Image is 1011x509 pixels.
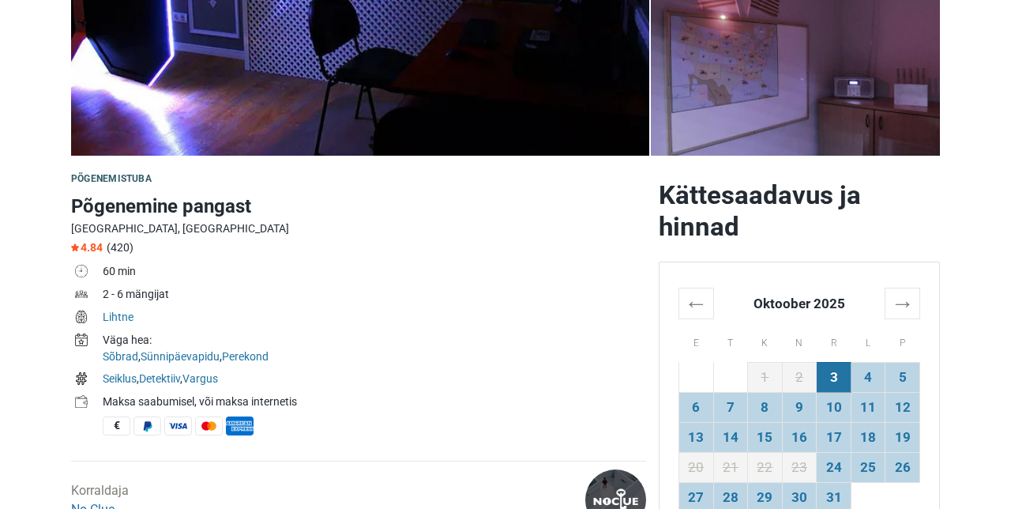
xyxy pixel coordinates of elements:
span: 4.84 [71,241,103,254]
td: 24 [817,452,851,482]
td: 22 [748,452,783,482]
td: 5 [885,362,920,392]
a: Perekond [222,350,269,363]
td: 20 [679,452,714,482]
a: Sõbrad [103,350,138,363]
td: 6 [679,392,714,422]
th: K [748,319,783,362]
td: 21 [713,452,748,482]
span: Sularaha [103,417,130,435]
td: 19 [885,422,920,452]
h2: Kättesaadavus ja hinnad [659,179,940,243]
td: 10 [817,392,851,422]
td: 23 [782,452,817,482]
a: Vargus [182,372,218,385]
td: 12 [885,392,920,422]
td: 17 [817,422,851,452]
a: Sünnipäevapidu [141,350,220,363]
td: 15 [748,422,783,452]
a: Detektiiv [139,372,180,385]
td: 60 min [103,262,646,285]
th: T [713,319,748,362]
td: 9 [782,392,817,422]
td: 2 - 6 mängijat [103,285,646,307]
td: 25 [851,452,885,482]
span: Visa [164,417,192,435]
td: 8 [748,392,783,422]
th: Oktoober 2025 [713,288,885,319]
span: MasterCard [195,417,223,435]
span: (420) [107,241,133,254]
td: 14 [713,422,748,452]
th: R [817,319,851,362]
td: 16 [782,422,817,452]
td: 11 [851,392,885,422]
td: , , [103,369,646,392]
th: → [885,288,920,319]
td: 2 [782,362,817,392]
a: Seiklus [103,372,137,385]
td: 13 [679,422,714,452]
th: E [679,319,714,362]
span: Põgenemistuba [71,173,152,184]
td: , , [103,330,646,369]
td: 26 [885,452,920,482]
td: 4 [851,362,885,392]
div: Maksa saabumisel, või maksa internetis [103,394,646,410]
td: 18 [851,422,885,452]
span: PayPal [133,417,161,435]
a: Lihtne [103,311,133,323]
h1: Põgenemine pangast [71,192,646,221]
img: Star [71,243,79,251]
td: 7 [713,392,748,422]
td: 1 [748,362,783,392]
div: Väga hea: [103,332,646,349]
td: 3 [817,362,851,392]
th: P [885,319,920,362]
th: L [851,319,885,362]
th: N [782,319,817,362]
th: ← [679,288,714,319]
span: American Express [226,417,254,435]
div: [GEOGRAPHIC_DATA], [GEOGRAPHIC_DATA] [71,221,646,237]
